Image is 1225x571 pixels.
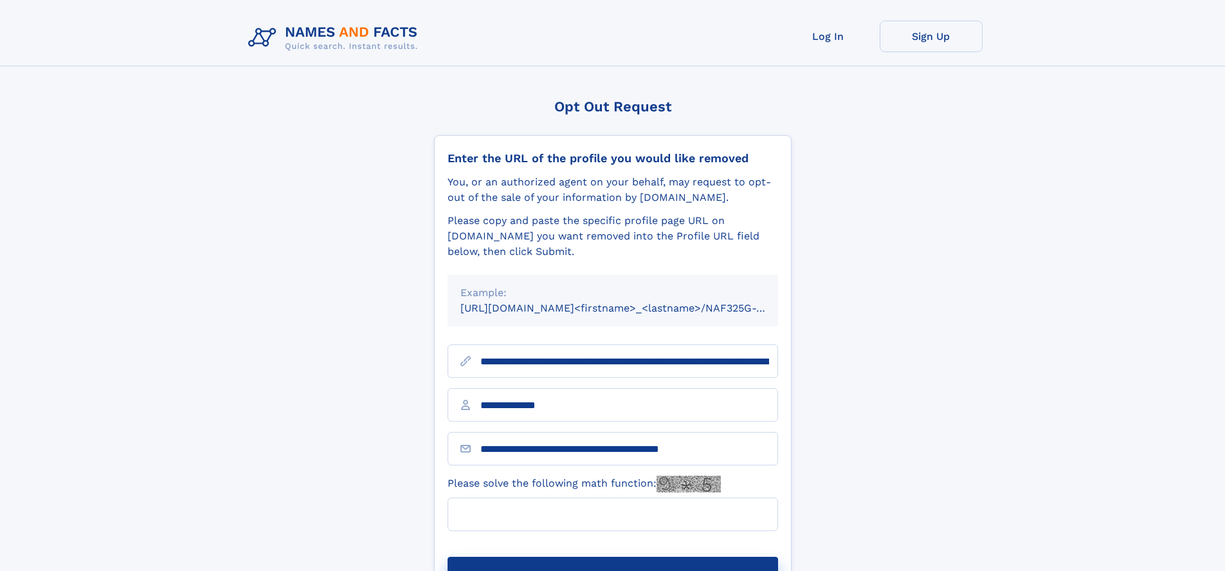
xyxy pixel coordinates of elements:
[448,476,721,492] label: Please solve the following math function:
[460,285,765,301] div: Example:
[243,21,428,55] img: Logo Names and Facts
[448,174,778,205] div: You, or an authorized agent on your behalf, may request to opt-out of the sale of your informatio...
[448,213,778,259] div: Please copy and paste the specific profile page URL on [DOMAIN_NAME] you want removed into the Pr...
[880,21,983,52] a: Sign Up
[434,98,792,115] div: Opt Out Request
[448,151,778,165] div: Enter the URL of the profile you would like removed
[777,21,880,52] a: Log In
[460,302,803,314] small: [URL][DOMAIN_NAME]<firstname>_<lastname>/NAF325G-xxxxxxxx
